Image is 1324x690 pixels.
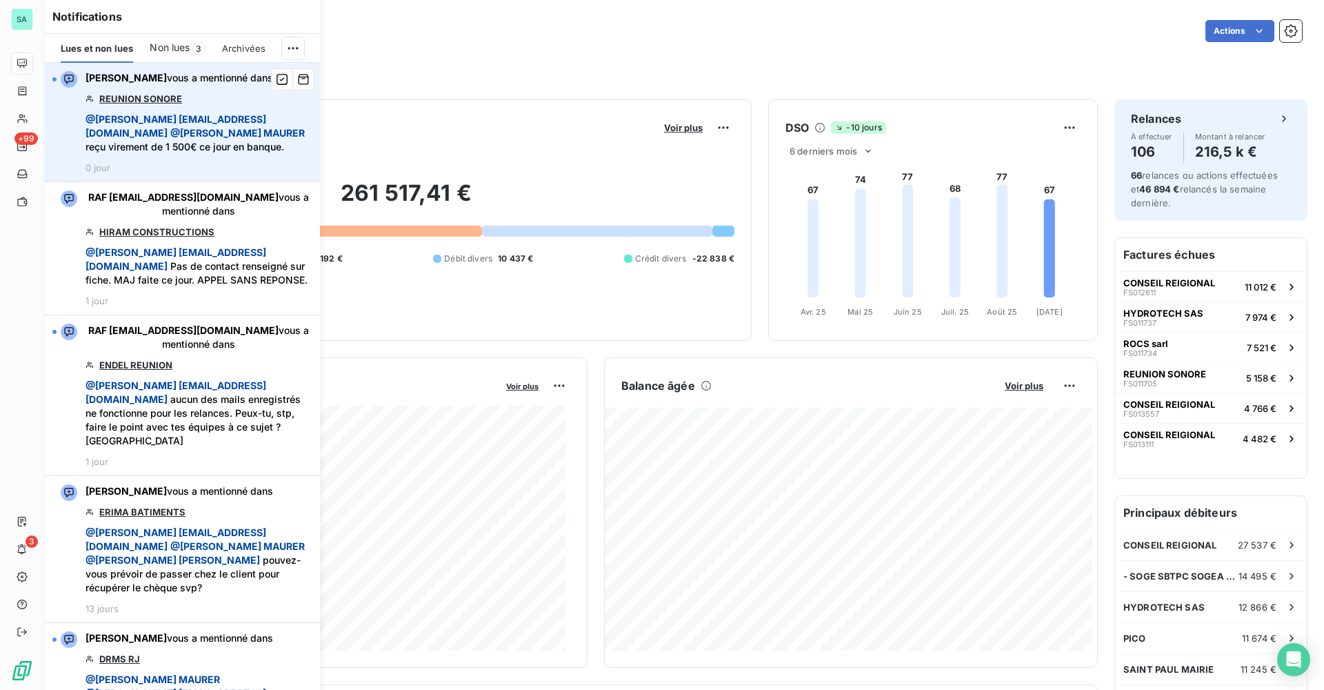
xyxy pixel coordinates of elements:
[1123,288,1156,297] span: FS012611
[1244,403,1276,414] span: 4 766 €
[1123,338,1168,349] span: ROCS sarl
[692,253,734,265] span: -22 838 €
[1123,540,1217,551] span: CONSEIL REIGIONAL
[1115,271,1307,302] button: CONSEIL REIGIONALFS01261111 012 €
[502,379,543,392] button: Voir plus
[1115,362,1307,393] button: REUNION SONOREFS0117055 158 €
[1123,440,1154,448] span: FS013111
[847,307,873,317] tspan: Mai 25
[86,72,167,83] span: [PERSON_NAME]
[86,379,266,405] span: @ [PERSON_NAME] [EMAIL_ADDRESS][DOMAIN_NAME]
[1115,238,1307,271] h6: Factures échues
[88,191,279,203] span: RAF [EMAIL_ADDRESS][DOMAIN_NAME]
[86,456,108,467] span: 1 jour
[86,673,220,685] span: @ [PERSON_NAME] MAURER
[88,324,279,336] span: RAF [EMAIL_ADDRESS][DOMAIN_NAME]
[1123,602,1205,613] span: HYDROTECH SAS
[1115,332,1307,362] button: ROCS sarlFS0117347 521 €
[86,379,312,448] span: aucun des mails enregistrés ne fonctionne pour les relances. Peux-tu, stp, faire le point avec te...
[1123,571,1238,582] span: - SOGE SBTPC SOGEA REUNION INFRASTRUCTURE
[1241,664,1276,675] span: 11 245 €
[150,41,190,55] span: Non lues
[831,121,885,134] span: -10 jours
[1115,302,1307,332] button: HYDROTECH SASFS0117377 974 €
[86,603,119,614] span: 13 jours
[1123,349,1157,357] span: FS011734
[1123,633,1146,644] span: PICO
[1277,643,1310,676] div: Open Intercom Messenger
[86,162,110,173] span: 0 jour
[99,93,182,104] a: REUNION SONORE
[86,484,273,498] span: vous a mentionné dans
[11,8,33,30] div: SA
[192,42,205,55] span: 3
[86,71,273,85] span: vous a mentionné dans
[1246,373,1276,384] span: 5 158 €
[1131,132,1172,141] span: À effectuer
[1195,132,1265,141] span: Montant à relancer
[1139,184,1179,195] span: 46 894 €
[1005,380,1043,391] span: Voir plus
[86,485,167,497] span: [PERSON_NAME]
[987,307,1017,317] tspan: Août 25
[1238,571,1276,582] span: 14 495 €
[1131,141,1172,163] h4: 106
[86,113,266,139] span: @ [PERSON_NAME] [EMAIL_ADDRESS][DOMAIN_NAME]
[1205,20,1274,42] button: Actions
[1001,379,1047,392] button: Voir plus
[1238,602,1276,613] span: 12 866 €
[1123,277,1215,288] span: CONSEIL REIGIONAL
[99,653,140,664] a: DRMS RJ
[44,315,320,476] button: RAF [EMAIL_ADDRESS][DOMAIN_NAME]vous a mentionné dansENDEL REUNION @[PERSON_NAME] [EMAIL_ADDRESS]...
[86,246,312,287] span: Pas de contact renseigné sur fiche. MAJ faite ce jour. APPEL SANS REPONSE.
[86,190,312,218] span: vous a mentionné dans
[1115,423,1307,453] button: CONSEIL REIGIONALFS0131114 482 €
[621,377,695,394] h6: Balance âgée
[14,132,38,145] span: +99
[99,506,185,517] a: ERIMA BATIMENTS
[1131,170,1278,208] span: relances ou actions effectuées et relancés la semaine dernière.
[1123,429,1215,440] span: CONSEIL REIGIONAL
[170,540,305,552] span: @ [PERSON_NAME] MAURER
[170,127,305,139] span: @ [PERSON_NAME] MAURER
[1123,368,1206,379] span: REUNION SONORE
[11,660,33,682] img: Logo LeanPay
[1131,170,1142,181] span: 66
[941,307,969,317] tspan: Juil. 25
[1123,319,1156,327] span: FS011737
[86,112,312,154] span: reçu virement de 1 500€ ce jour en banque.
[1123,399,1215,410] span: CONSEIL REIGIONAL
[506,382,539,391] span: Voir plus
[99,226,214,237] a: HIRAM CONSTRUCTIONS
[1247,342,1276,353] span: 7 521 €
[44,476,320,623] button: [PERSON_NAME]vous a mentionné dansERIMA BATIMENTS @[PERSON_NAME] [EMAIL_ADDRESS][DOMAIN_NAME] @[P...
[44,63,320,182] button: [PERSON_NAME]vous a mentionné dansREUNION SONORE @[PERSON_NAME] [EMAIL_ADDRESS][DOMAIN_NAME] @[PE...
[1242,633,1276,644] span: 11 674 €
[44,182,320,315] button: RAF [EMAIL_ADDRESS][DOMAIN_NAME]vous a mentionné dansHIRAM CONSTRUCTIONS @[PERSON_NAME] [EMAIL_AD...
[222,43,265,54] span: Archivées
[86,526,266,552] span: @ [PERSON_NAME] [EMAIL_ADDRESS][DOMAIN_NAME]
[1115,496,1307,529] h6: Principaux débiteurs
[1245,312,1276,323] span: 7 974 €
[61,43,133,54] span: Lues et non lues
[86,554,260,566] span: @ [PERSON_NAME] [PERSON_NAME]
[86,295,108,306] span: 1 jour
[52,8,312,25] h6: Notifications
[86,324,312,351] span: vous a mentionné dans
[498,253,533,265] span: 10 437 €
[785,119,809,136] h6: DSO
[86,631,273,645] span: vous a mentionné dans
[635,253,687,265] span: Crédit divers
[26,535,38,548] span: 3
[801,307,826,317] tspan: Avr. 25
[444,253,492,265] span: Débit divers
[1245,282,1276,293] span: 11 012 €
[1243,433,1276,444] span: 4 482 €
[664,122,703,133] span: Voir plus
[78,179,734,221] h2: 261 517,41 €
[790,146,857,157] span: 6 derniers mois
[303,253,343,265] span: 109 192 €
[1195,141,1265,163] h4: 216,5 k €
[1131,110,1181,127] h6: Relances
[660,121,707,134] button: Voir plus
